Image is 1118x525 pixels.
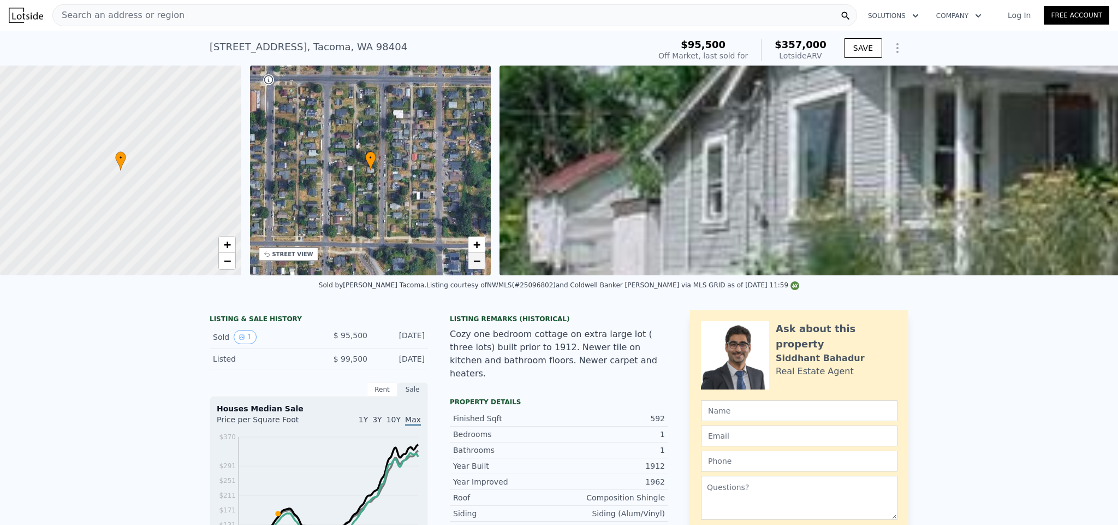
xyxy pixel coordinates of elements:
div: STREET VIEW [272,250,313,258]
div: [STREET_ADDRESS] , Tacoma , WA 98404 [210,39,407,55]
div: Listing Remarks (Historical) [450,315,668,323]
div: [DATE] [376,353,425,364]
div: Real Estate Agent [776,365,854,378]
tspan: $171 [219,506,236,514]
a: Free Account [1044,6,1109,25]
div: LISTING & SALE HISTORY [210,315,428,326]
input: Name [701,400,897,421]
div: Listed [213,353,310,364]
span: + [473,238,480,251]
div: Ask about this property [776,321,897,352]
div: Rent [367,382,397,397]
div: Year Improved [453,476,559,487]
button: Solutions [859,6,927,26]
span: $ 99,500 [334,355,367,363]
div: Finished Sqft [453,413,559,424]
span: $95,500 [681,39,725,50]
button: Show Options [887,37,908,59]
button: SAVE [844,38,882,58]
span: $ 95,500 [334,331,367,340]
div: 1912 [559,461,665,471]
span: Max [405,415,421,426]
div: Listing courtesy of NWMLS (#25096802) and Coldwell Banker [PERSON_NAME] via MLS GRID as of [DATE]... [426,281,799,289]
tspan: $370 [219,433,236,441]
div: Bathrooms [453,445,559,456]
div: Sale [397,382,428,397]
div: Sold by [PERSON_NAME] Tacoma . [319,281,426,289]
span: 10Y [386,415,401,424]
span: Search an address or region [53,9,185,22]
img: Lotside [9,8,43,23]
div: Bedrooms [453,429,559,440]
div: Lotside ARV [775,50,826,61]
div: [DATE] [376,330,425,344]
span: $357,000 [775,39,826,50]
div: Year Built [453,461,559,471]
input: Phone [701,451,897,471]
div: Cozy one bedroom cottage on extra large lot ( three lots) built prior to 1912. Newer tile on kitc... [450,328,668,380]
a: Zoom out [468,253,485,269]
span: 3Y [372,415,382,424]
a: Zoom in [468,237,485,253]
div: • [365,151,376,170]
div: 1 [559,429,665,440]
span: − [223,254,230,268]
button: View historical data [234,330,257,344]
span: − [473,254,480,268]
a: Zoom in [219,237,235,253]
div: Siding [453,508,559,519]
span: • [365,153,376,163]
div: Siding (Alum/Vinyl) [559,508,665,519]
div: 592 [559,413,665,424]
tspan: $211 [219,492,236,499]
a: Zoom out [219,253,235,269]
div: 1962 [559,476,665,487]
div: Property details [450,398,668,406]
span: 1Y [359,415,368,424]
tspan: $251 [219,477,236,485]
img: NWMLS Logo [790,281,799,290]
span: + [223,238,230,251]
div: Off Market, last sold for [658,50,748,61]
span: • [115,153,126,163]
button: Company [927,6,990,26]
tspan: $291 [219,462,236,470]
input: Email [701,426,897,446]
div: Roof [453,492,559,503]
div: Composition Shingle [559,492,665,503]
div: Price per Square Foot [217,414,319,432]
div: • [115,151,126,170]
div: Houses Median Sale [217,403,421,414]
div: Siddhant Bahadur [776,352,865,365]
div: Sold [213,330,310,344]
a: Log In [995,10,1044,21]
div: 1 [559,445,665,456]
